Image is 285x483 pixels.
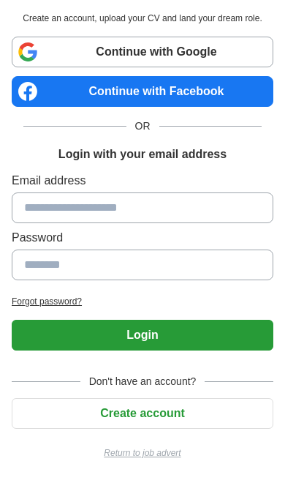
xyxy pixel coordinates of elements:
a: Return to job advert [12,446,273,460]
button: Create account [12,398,273,429]
span: Don't have an account? [80,374,205,389]
h1: Login with your email address [58,146,227,163]
a: Continue with Google [12,37,273,67]
span: OR [126,119,159,134]
a: Forgot password? [12,295,273,308]
a: Create account [12,407,273,419]
label: Password [12,229,273,247]
a: Continue with Facebook [12,76,273,107]
p: Create an account, upload your CV and land your dream role. [15,12,270,25]
button: Login [12,320,273,351]
label: Email address [12,172,273,190]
